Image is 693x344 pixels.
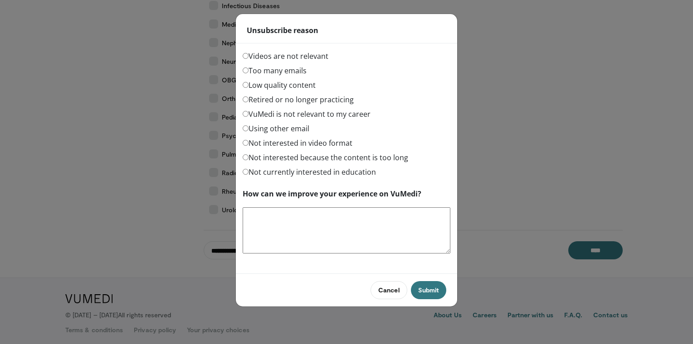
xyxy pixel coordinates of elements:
[243,111,249,117] input: VuMedi is not relevant to my career
[243,169,249,175] input: Not currently interested in education
[243,82,249,88] input: Low quality content
[243,188,421,199] label: How can we improve your experience on VuMedi?
[243,152,408,163] label: Not interested because the content is too long
[243,125,249,131] input: Using other email
[371,281,407,299] button: Cancel
[243,138,352,148] label: Not interested in video format
[243,140,249,146] input: Not interested in video format
[243,51,328,62] label: Videos are not relevant
[243,94,354,105] label: Retired or no longer practicing
[243,123,309,134] label: Using other email
[243,96,249,102] input: Retired or no longer practicing
[243,167,376,177] label: Not currently interested in education
[243,67,249,73] input: Too many emails
[243,154,249,160] input: Not interested because the content is too long
[243,80,316,91] label: Low quality content
[243,65,307,76] label: Too many emails
[247,25,318,36] strong: Unsubscribe reason
[411,281,446,299] button: Submit
[243,109,371,119] label: VuMedi is not relevant to my career
[243,53,249,59] input: Videos are not relevant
